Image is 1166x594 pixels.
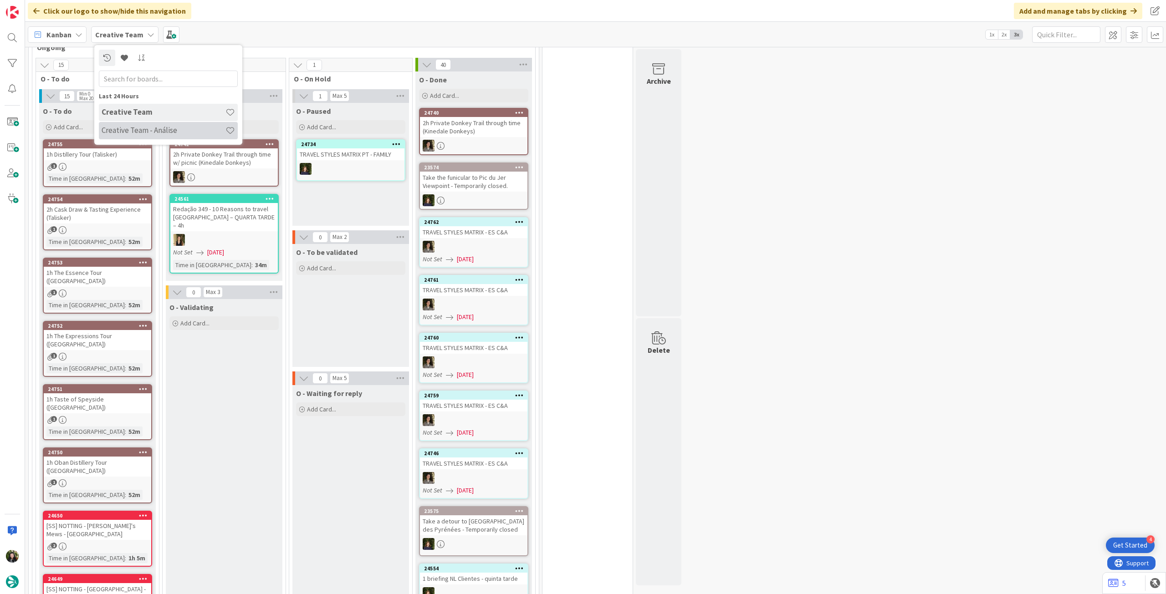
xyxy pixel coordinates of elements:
[44,385,151,413] div: 247511h Taste of Speyside ([GEOGRAPHIC_DATA])
[420,226,527,238] div: TRAVEL STYLES MATRIX - ES C&A
[44,267,151,287] div: 1h The Essence Tour ([GEOGRAPHIC_DATA])
[423,428,442,437] i: Not Set
[125,490,126,500] span: :
[186,287,201,298] span: 0
[297,140,404,148] div: 24734
[37,43,524,52] span: Ongoing
[420,334,527,354] div: 24760TRAVEL STYLES MATRIX - ES C&A
[1014,3,1142,19] div: Add and manage tabs by clicking
[43,107,72,116] span: O - To do
[420,507,527,515] div: 23575
[423,140,435,152] img: MS
[423,356,435,368] img: MS
[1106,538,1155,553] div: Open Get Started checklist, remaining modules: 4
[44,393,151,413] div: 1h Taste of Speyside ([GEOGRAPHIC_DATA])
[125,237,126,247] span: :
[59,91,75,102] span: 15
[420,117,527,137] div: 2h Private Donkey Trail through time (Kinedale Donkeys)
[420,109,527,117] div: 24740
[51,543,57,548] span: 2
[54,123,83,131] span: Add Card...
[6,550,19,563] img: BC
[423,299,435,310] img: MS
[44,195,151,223] div: 247542h Cask Draw & Tasting Experience (Talisker)
[79,96,93,101] div: Max 20
[435,59,451,70] span: 40
[423,486,442,494] i: Not Set
[99,71,238,87] input: Search for boards...
[420,342,527,354] div: TRAVEL STYLES MATRIX - ES C&A
[420,538,527,550] div: MC
[46,363,125,373] div: Time in [GEOGRAPHIC_DATA]
[44,520,151,540] div: [SS] NOTTING - [PERSON_NAME]'s Mews - [GEOGRAPHIC_DATA]
[46,300,125,310] div: Time in [GEOGRAPHIC_DATA]
[51,479,57,485] span: 1
[126,237,143,247] div: 52m
[457,312,474,322] span: [DATE]
[125,363,126,373] span: :
[423,472,435,484] img: MS
[1113,541,1147,550] div: Get Started
[44,512,151,520] div: 24650
[48,259,151,266] div: 24753
[312,232,328,243] span: 0
[53,60,69,71] span: 15
[125,553,126,563] span: :
[51,163,57,169] span: 1
[173,234,185,246] img: SP
[173,260,251,270] div: Time in [GEOGRAPHIC_DATA]
[44,322,151,330] div: 24752
[424,110,527,116] div: 24740
[44,512,151,540] div: 24650[SS] NOTTING - [PERSON_NAME]'s Mews - [GEOGRAPHIC_DATA]
[424,164,527,171] div: 23574
[420,472,527,484] div: MS
[424,565,527,572] div: 24554
[296,389,362,398] span: O - Waiting for reply
[307,123,336,131] span: Add Card...
[48,323,151,329] div: 24752
[102,107,225,117] h4: Creative Team
[44,259,151,267] div: 24753
[420,414,527,426] div: MS
[420,507,527,535] div: 23575Take a detour to [GEOGRAPHIC_DATA] des Pyrénées - Temporarily closed
[307,60,322,71] span: 1
[44,195,151,203] div: 24754
[251,260,253,270] span: :
[173,248,193,256] i: Not Set
[423,538,435,550] img: MC
[457,254,474,264] span: [DATE]
[48,576,151,582] div: 24649
[170,195,278,203] div: 24561
[307,264,336,272] span: Add Card...
[420,172,527,192] div: Take the funicular to Pic du Jer Viewpoint - Temporarily closed.
[297,163,404,175] div: MC
[420,218,527,238] div: 24762TRAVEL STYLES MATRIX - ES C&A
[300,163,312,175] img: MC
[457,428,474,437] span: [DATE]
[102,126,225,135] h4: Creative Team - Análise
[423,371,442,379] i: Not Set
[301,141,404,147] div: 24734
[297,148,404,160] div: TRAVEL STYLES MATRIX PT - FAMILY
[44,203,151,223] div: 2h Cask Draw & Tasting Experience (Talisker)
[423,255,442,263] i: Not Set
[424,392,527,399] div: 24759
[420,356,527,368] div: MS
[420,334,527,342] div: 24760
[46,426,125,437] div: Time in [GEOGRAPHIC_DATA]
[420,564,527,584] div: 245541 briefing NL Clientes - quinta tarde
[126,426,143,437] div: 52m
[46,490,125,500] div: Time in [GEOGRAPHIC_DATA]
[307,405,336,413] span: Add Card...
[424,277,527,283] div: 24761
[126,553,148,563] div: 1h 5m
[423,414,435,426] img: MS
[170,203,278,231] div: Redação 349 - 10 Reasons to travel [GEOGRAPHIC_DATA] – QUARTA TARDE – 4h
[48,513,151,519] div: 24650
[457,370,474,380] span: [DATE]
[173,171,185,183] img: MS
[424,450,527,457] div: 24746
[420,573,527,584] div: 1 briefing NL Clientes - quinta tarde
[424,219,527,225] div: 24762
[420,564,527,573] div: 24554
